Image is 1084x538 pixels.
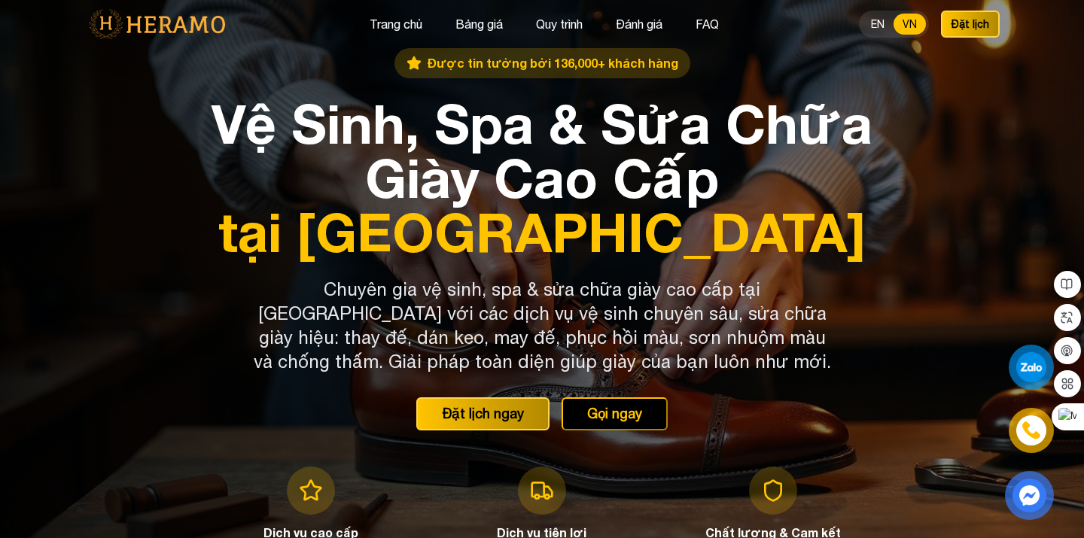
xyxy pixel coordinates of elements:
button: Bảng giá [451,14,507,34]
button: Trang chủ [365,14,427,34]
img: phone-icon [1023,422,1040,439]
img: logo-with-text.png [84,8,230,40]
span: tại [GEOGRAPHIC_DATA] [205,205,879,259]
a: phone-icon [1011,410,1052,451]
button: Đặt lịch [941,11,1000,38]
button: FAQ [691,14,723,34]
button: Đánh giá [611,14,667,34]
p: Chuyên gia vệ sinh, spa & sửa chữa giày cao cấp tại [GEOGRAPHIC_DATA] với các dịch vụ vệ sinh chu... [253,277,831,373]
button: Đặt lịch ngay [416,397,550,430]
button: Gọi ngay [562,397,668,430]
h1: Vệ Sinh, Spa & Sửa Chữa Giày Cao Cấp [205,96,879,259]
button: Quy trình [531,14,587,34]
button: EN [862,14,894,35]
span: Được tin tưởng bởi 136,000+ khách hàng [428,54,678,72]
button: VN [894,14,926,35]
